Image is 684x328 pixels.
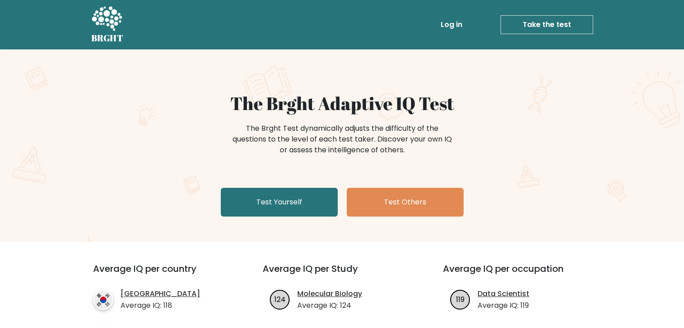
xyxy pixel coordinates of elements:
[297,288,362,299] a: Molecular Biology
[93,263,230,285] h3: Average IQ per country
[456,294,465,304] text: 119
[501,15,593,34] a: Take the test
[297,300,362,311] p: Average IQ: 124
[121,288,200,299] a: [GEOGRAPHIC_DATA]
[443,263,602,285] h3: Average IQ per occupation
[123,93,562,114] h1: The Brght Adaptive IQ Test
[347,188,464,217] a: Test Others
[91,33,124,44] h5: BRGHT
[274,294,286,304] text: 124
[93,290,113,310] img: country
[478,288,529,299] a: Data Scientist
[230,123,455,155] div: The Brght Test dynamically adjusts the difficulty of the questions to the level of each test take...
[263,263,421,285] h3: Average IQ per Study
[221,188,338,217] a: Test Yourself
[478,300,529,311] p: Average IQ: 119
[437,16,466,34] a: Log in
[91,4,124,46] a: BRGHT
[121,300,200,311] p: Average IQ: 118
